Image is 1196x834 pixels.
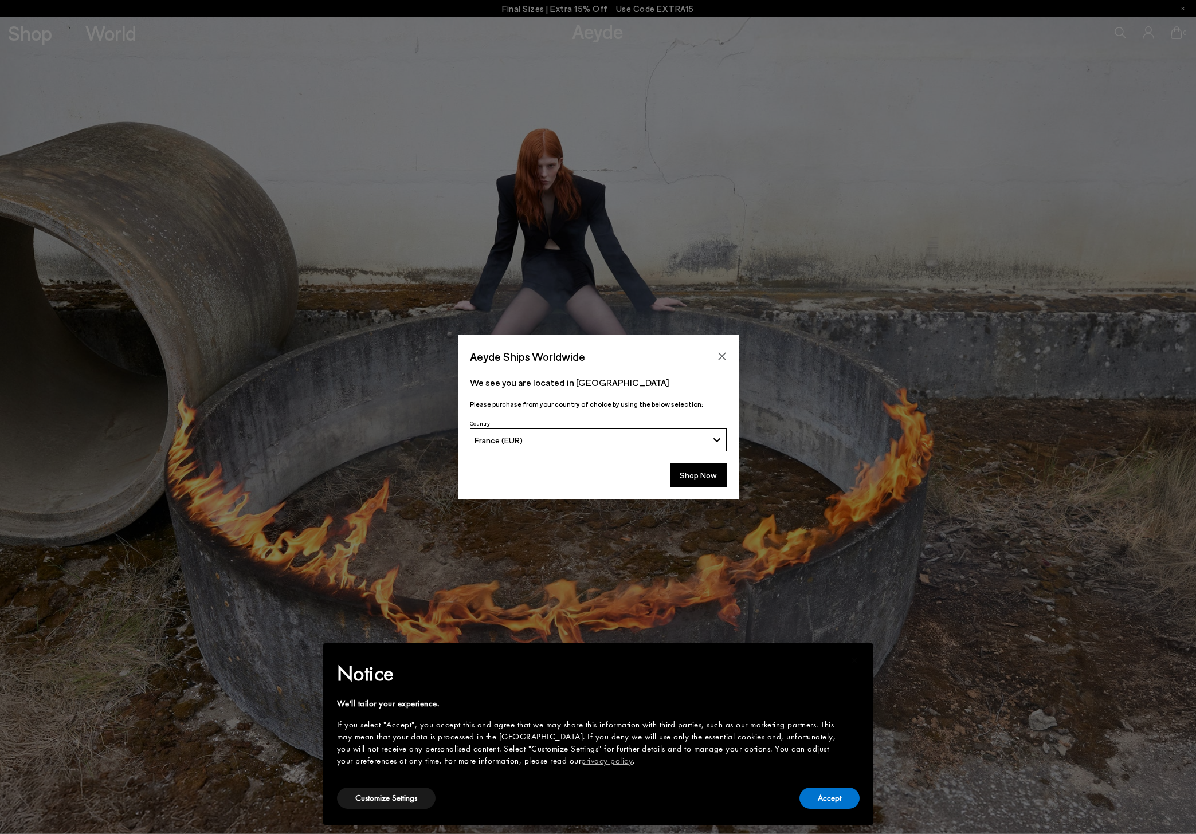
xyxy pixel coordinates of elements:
[841,647,869,674] button: Close this notice
[337,698,841,710] div: We'll tailor your experience.
[470,399,727,410] p: Please purchase from your country of choice by using the below selection:
[713,348,731,365] button: Close
[470,420,490,427] span: Country
[470,347,585,367] span: Aeyde Ships Worldwide
[581,755,633,766] a: privacy policy
[337,659,841,689] h2: Notice
[475,435,523,445] span: France (EUR)
[670,463,727,487] button: Shop Now
[799,788,860,809] button: Accept
[337,788,436,809] button: Customize Settings
[851,651,858,669] span: ×
[337,719,841,767] div: If you select "Accept", you accept this and agree that we may share this information with third p...
[470,376,727,390] p: We see you are located in [GEOGRAPHIC_DATA]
